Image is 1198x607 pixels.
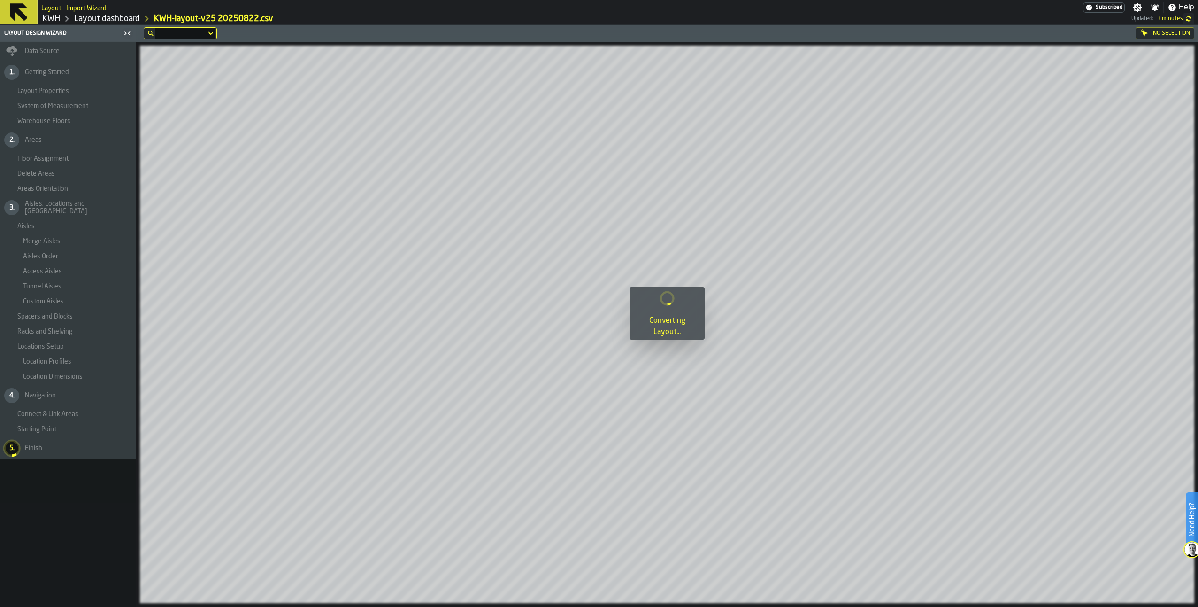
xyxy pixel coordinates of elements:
span: Warehouse Floors [17,117,70,125]
li: menu Navigation [0,384,136,407]
a: link-to-/wh/i/4fb45246-3b77-4bb5-b880-c337c3c5facb/import/layout/a233a30b-8e9a-4898-80ce-5c8a1cfb... [154,14,273,24]
label: button-toggle-undefined [1183,13,1194,24]
li: menu Tunnel Aisles [0,279,136,294]
span: Aisles, Locations and [GEOGRAPHIC_DATA] [25,200,132,215]
li: menu Location Profiles [0,354,136,369]
li: menu Locations Setup [0,339,136,354]
span: Finish [25,444,42,452]
li: menu Warehouse Floors [0,114,136,129]
div: 1. [4,65,19,80]
div: 3. [4,200,19,215]
a: link-to-/wh/i/4fb45246-3b77-4bb5-b880-c337c3c5facb [42,14,60,24]
li: menu Areas Orientation [0,181,136,196]
li: menu Finish [0,437,136,459]
span: Subscribed [1096,4,1122,11]
li: menu Racks and Shelving [0,324,136,339]
span: Starting Point [17,426,56,433]
li: menu Custom Aisles [0,294,136,309]
span: Getting Started [25,69,69,76]
div: 2. [4,132,19,148]
span: Areas Orientation [17,185,68,193]
li: menu System of Measurement [0,99,136,114]
span: Access Aisles [23,268,62,275]
div: Converting Layout... [637,315,697,338]
span: Aisles Order [23,253,58,260]
span: Merge Aisles [23,238,61,245]
div: 4. [4,388,19,403]
li: menu Floor Assignment [0,151,136,166]
span: 26/08/2025, 15.27.13 [1157,16,1183,22]
a: link-to-/wh/i/4fb45246-3b77-4bb5-b880-c337c3c5facb/designer [74,14,140,24]
li: menu Areas [0,129,136,151]
span: Data Source [25,47,60,55]
span: Help [1179,2,1194,13]
span: Delete Areas [17,170,55,178]
h2: Sub Title [41,3,107,12]
label: Need Help? [1187,493,1197,546]
span: Floor Assignment [17,155,69,163]
span: Areas [25,136,42,144]
div: No Selection [1136,27,1194,39]
label: button-toggle-Help [1164,2,1198,13]
li: menu Data Source [0,42,136,61]
span: Location Dimensions [23,373,83,381]
li: menu Layout Properties [0,84,136,99]
label: button-toggle-Settings [1129,3,1146,12]
li: menu Location Dimensions [0,369,136,384]
li: menu Merge Aisles [0,234,136,249]
header: Layout Design Wizard [0,25,136,42]
nav: Breadcrumb [41,13,586,24]
span: Locations Setup [17,343,64,350]
span: System of Measurement [17,102,88,110]
li: menu Getting Started [0,61,136,84]
span: Layout Properties [17,87,69,95]
div: hide filter [148,31,154,36]
span: Aisles [17,223,35,230]
span: Updated: [1131,16,1153,22]
span: Custom Aisles [23,298,64,305]
div: 5. [4,441,19,456]
label: button-toggle-Notifications [1146,3,1163,12]
li: menu Aisles [0,219,136,234]
span: Racks and Shelving [17,328,73,335]
span: Navigation [25,392,56,399]
li: menu Spacers and Blocks [0,309,136,324]
span: Location Profiles [23,358,71,366]
li: menu Connect & Link Areas [0,407,136,422]
span: Spacers and Blocks [17,313,73,320]
div: Menu Subscription [1083,2,1125,13]
li: menu Starting Point [0,422,136,437]
span: Tunnel Aisles [23,283,61,290]
li: menu Aisles, Locations and Bays [0,196,136,219]
li: menu Access Aisles [0,264,136,279]
li: menu Delete Areas [0,166,136,181]
label: button-toggle-Close me [121,28,134,39]
li: menu Aisles Order [0,249,136,264]
a: link-to-/wh/i/4fb45246-3b77-4bb5-b880-c337c3c5facb/settings/billing [1083,2,1125,13]
div: Layout Design Wizard [2,30,121,37]
span: Connect & Link Areas [17,411,78,418]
